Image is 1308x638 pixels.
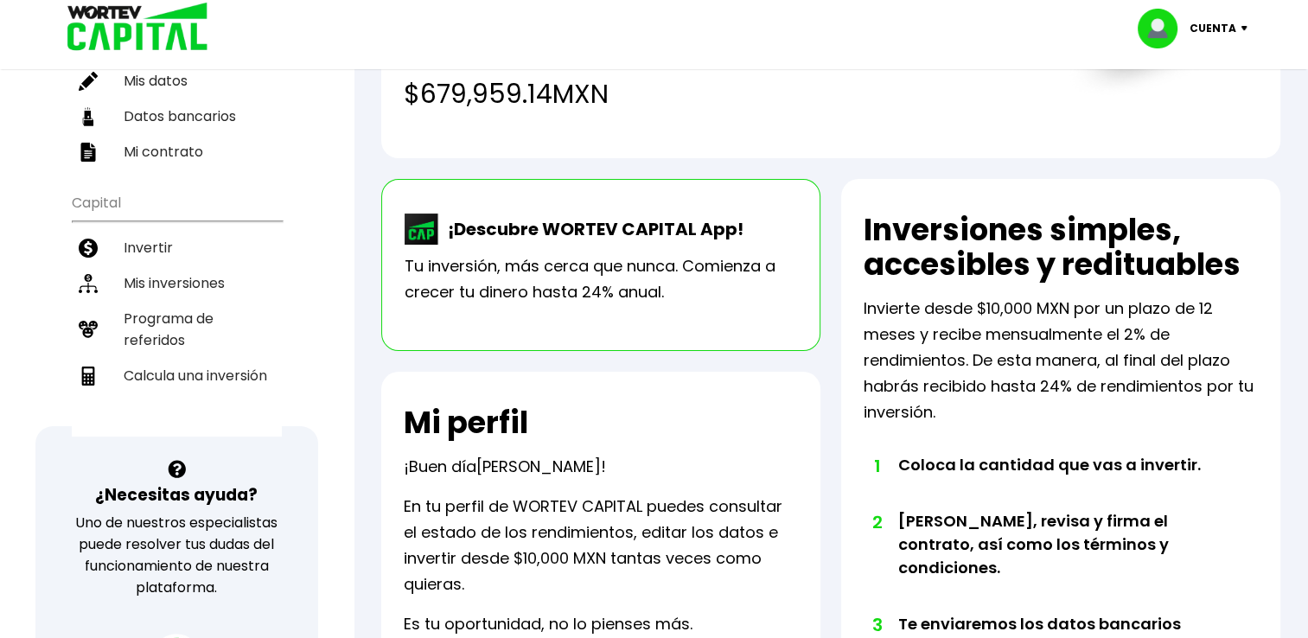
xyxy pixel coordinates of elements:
[1190,16,1236,41] p: Cuenta
[476,456,601,477] span: [PERSON_NAME]
[58,512,296,598] p: Uno de nuestros especialistas puede resolver tus dudas del funcionamiento de nuestra plataforma.
[72,16,282,169] ul: Perfil
[898,509,1219,612] li: [PERSON_NAME], revisa y firma el contrato, así como los términos y condiciones.
[404,405,528,440] h2: Mi perfil
[95,482,258,507] h3: ¿Necesitas ayuda?
[79,107,98,126] img: datos-icon.10cf9172.svg
[872,453,881,479] span: 1
[864,213,1258,282] h2: Inversiones simples, accesibles y redituables
[898,453,1219,509] li: Coloca la cantidad que vas a invertir.
[872,612,881,638] span: 3
[72,63,282,99] a: Mis datos
[405,253,797,305] p: Tu inversión, más cerca que nunca. Comienza a crecer tu dinero hasta 24% anual.
[79,239,98,258] img: invertir-icon.b3b967d7.svg
[72,183,282,437] ul: Capital
[439,216,743,242] p: ¡Descubre WORTEV CAPITAL App!
[872,509,881,535] span: 2
[72,134,282,169] a: Mi contrato
[72,358,282,393] a: Calcula una inversión
[864,296,1258,425] p: Invierte desde $10,000 MXN por un plazo de 12 meses y recibe mensualmente el 2% de rendimientos. ...
[72,230,282,265] a: Invertir
[72,99,282,134] a: Datos bancarios
[79,367,98,386] img: calculadora-icon.17d418c4.svg
[404,454,606,480] p: ¡Buen día !
[405,214,439,245] img: wortev-capital-app-icon
[404,494,798,597] p: En tu perfil de WORTEV CAPITAL puedes consultar el estado de los rendimientos, editar los datos e...
[72,265,282,301] a: Mis inversiones
[1236,26,1260,31] img: icon-down
[79,72,98,91] img: editar-icon.952d3147.svg
[404,74,1035,113] h4: $679,959.14 MXN
[1138,9,1190,48] img: profile-image
[79,274,98,293] img: inversiones-icon.6695dc30.svg
[404,611,692,637] p: Es tu oportunidad, no lo pienses más.
[72,301,282,358] a: Programa de referidos
[79,320,98,339] img: recomiendanos-icon.9b8e9327.svg
[79,143,98,162] img: contrato-icon.f2db500c.svg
